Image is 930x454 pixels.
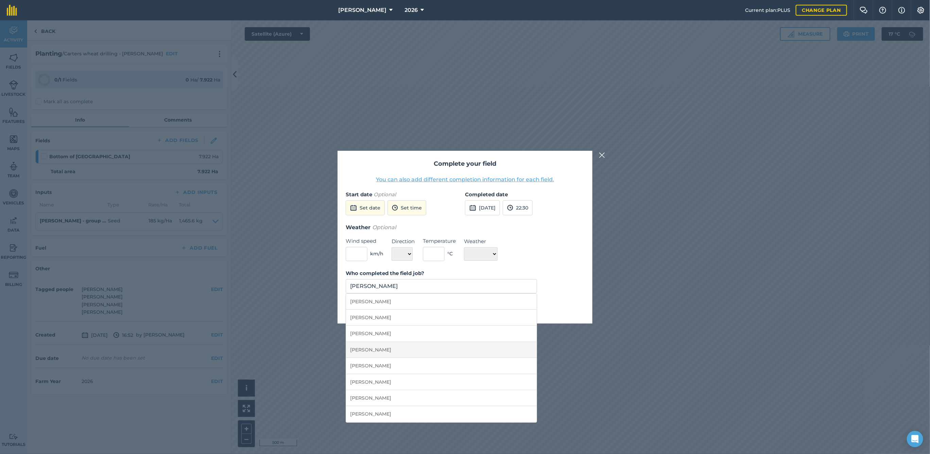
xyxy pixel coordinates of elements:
label: Weather [464,237,498,246]
img: svg+xml;base64,PHN2ZyB4bWxucz0iaHR0cDovL3d3dy53My5vcmcvMjAwMC9zdmciIHdpZHRoPSIxNyIgaGVpZ2h0PSIxNy... [898,6,905,14]
div: Open Intercom Messenger [907,431,923,447]
span: km/h [370,250,383,257]
li: [PERSON_NAME] [346,310,537,326]
button: 22:30 [503,200,533,215]
label: Direction [392,237,415,246]
em: Optional [374,191,396,198]
label: Wind speed [346,237,383,245]
strong: Completed date [465,191,508,198]
span: ° C [447,250,453,257]
em: Optional [372,224,396,231]
img: svg+xml;base64,PD94bWwgdmVyc2lvbj0iMS4wIiBlbmNvZGluZz0idXRmLTgiPz4KPCEtLSBHZW5lcmF0b3I6IEFkb2JlIE... [350,204,357,212]
img: svg+xml;base64,PD94bWwgdmVyc2lvbj0iMS4wIiBlbmNvZGluZz0idXRmLTgiPz4KPCEtLSBHZW5lcmF0b3I6IEFkb2JlIE... [469,204,476,212]
img: svg+xml;base64,PD94bWwgdmVyc2lvbj0iMS4wIiBlbmNvZGluZz0idXRmLTgiPz4KPCEtLSBHZW5lcmF0b3I6IEFkb2JlIE... [507,204,513,212]
span: 2026 [405,6,418,14]
img: fieldmargin Logo [7,5,17,16]
img: A question mark icon [879,7,887,14]
img: svg+xml;base64,PD94bWwgdmVyc2lvbj0iMS4wIiBlbmNvZGluZz0idXRmLTgiPz4KPCEtLSBHZW5lcmF0b3I6IEFkb2JlIE... [392,204,398,212]
h2: Complete your field [346,159,584,169]
img: Two speech bubbles overlapping with the left bubble in the forefront [860,7,868,14]
strong: Who completed the field job? [346,270,424,276]
span: [PERSON_NAME] [338,6,386,14]
strong: Start date [346,191,372,198]
h3: Weather [346,223,584,232]
label: Temperature [423,237,456,245]
button: Set time [387,200,426,215]
a: Change plan [796,5,847,16]
img: svg+xml;base64,PHN2ZyB4bWxucz0iaHR0cDovL3d3dy53My5vcmcvMjAwMC9zdmciIHdpZHRoPSIyMiIgaGVpZ2h0PSIzMC... [599,151,605,159]
button: You can also add different completion information for each field. [376,176,554,184]
button: Set date [346,200,385,215]
img: A cog icon [917,7,925,14]
li: [PERSON_NAME] [346,294,537,310]
button: [DATE] [465,200,500,215]
span: Current plan : PLUS [745,6,790,14]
